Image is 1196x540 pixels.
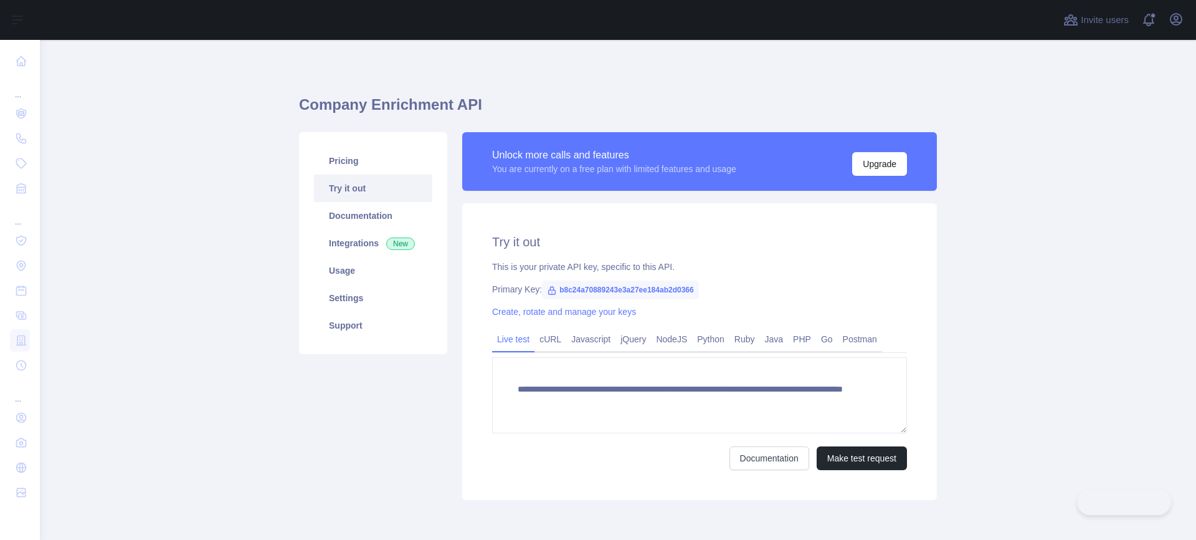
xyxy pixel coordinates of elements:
[1081,13,1129,27] span: Invite users
[817,446,907,470] button: Make test request
[314,175,432,202] a: Try it out
[492,329,534,349] a: Live test
[10,379,30,404] div: ...
[1061,10,1131,30] button: Invite users
[729,446,809,470] a: Documentation
[566,329,615,349] a: Javascript
[692,329,729,349] a: Python
[10,75,30,100] div: ...
[651,329,692,349] a: NodeJS
[314,229,432,257] a: Integrations New
[314,284,432,312] a: Settings
[492,261,907,273] div: This is your private API key, specific to this API.
[492,148,736,163] div: Unlock more calls and features
[10,202,30,227] div: ...
[729,329,760,349] a: Ruby
[314,312,432,339] a: Support
[492,233,907,251] h2: Try it out
[314,147,432,175] a: Pricing
[852,152,907,176] button: Upgrade
[299,95,937,125] h1: Company Enrichment API
[788,329,816,349] a: PHP
[314,257,432,284] a: Usage
[615,329,651,349] a: jQuery
[492,307,636,317] a: Create, rotate and manage your keys
[534,329,566,349] a: cURL
[492,163,736,175] div: You are currently on a free plan with limited features and usage
[1077,489,1171,515] iframe: Toggle Customer Support
[314,202,432,229] a: Documentation
[760,329,789,349] a: Java
[386,238,415,250] span: New
[492,283,907,296] div: Primary Key:
[816,329,838,349] a: Go
[542,281,699,299] span: b8c24a70889243e3a27ee184ab2d0366
[838,329,882,349] a: Postman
